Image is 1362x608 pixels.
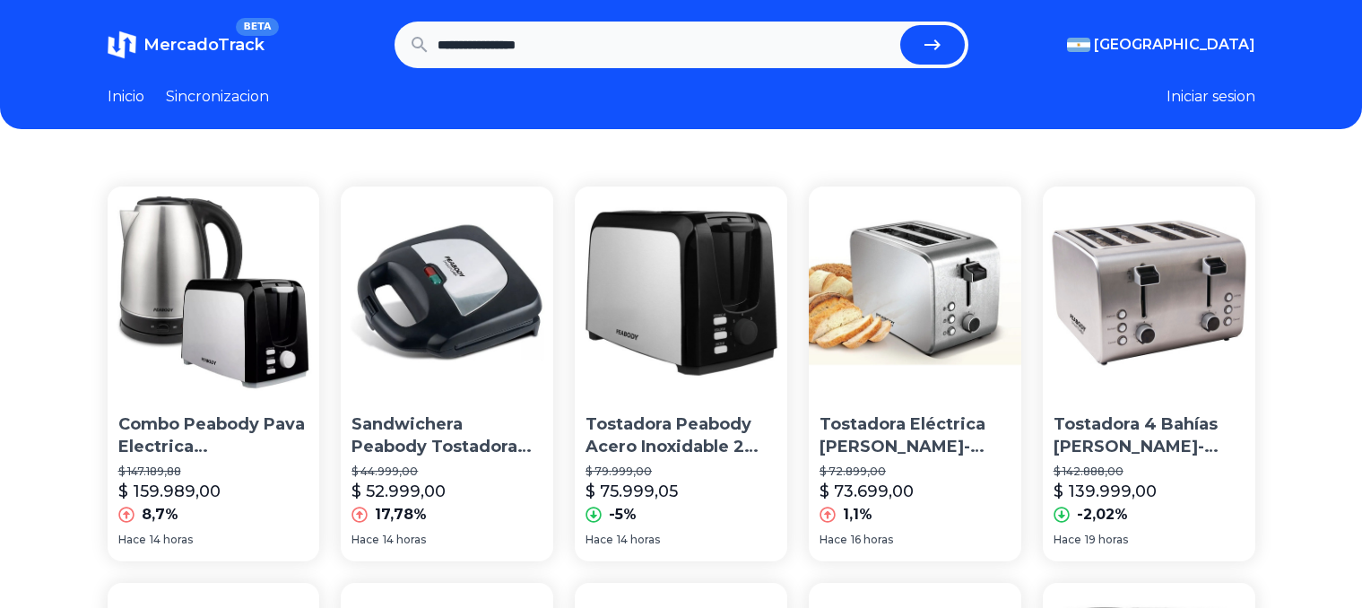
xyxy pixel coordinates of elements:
[150,533,193,547] span: 14 horas
[118,465,309,479] p: $ 147.189,88
[236,18,278,36] span: BETA
[843,504,872,525] p: 1,1%
[108,30,265,59] a: MercadoTrackBETA
[108,86,144,108] a: Inicio
[1085,533,1128,547] span: 19 horas
[1043,187,1255,399] img: Tostadora 4 Bahías Peabody Pe-t8520 Color Plateado
[118,479,221,504] p: $ 159.989,00
[586,413,776,458] p: Tostadora Peabody Acero Inoxidable 2 Panes Grandes 7 Niveles
[1077,504,1128,525] p: -2,02%
[1054,533,1081,547] span: Hace
[108,187,320,561] a: Combo Peabody Pava Electrica Matera Acero 1.7 Lt + TostadoraCombo Peabody Pava Electrica [PERSON_...
[383,533,426,547] span: 14 horas
[143,35,265,55] span: MercadoTrack
[118,413,309,458] p: Combo Peabody Pava Electrica [PERSON_NAME] [PERSON_NAME] 1.7 Lt + Tostadora
[166,86,269,108] a: Sincronizacion
[1054,465,1245,479] p: $ 142.888,00
[351,413,542,458] p: Sandwichera Peabody Tostadora Electrica Doble Antiadherente
[108,30,136,59] img: MercadoTrack
[341,187,553,399] img: Sandwichera Peabody Tostadora Electrica Doble Antiadherente
[1067,38,1090,52] img: Argentina
[1094,34,1255,56] span: [GEOGRAPHIC_DATA]
[820,479,914,504] p: $ 73.699,00
[809,187,1021,561] a: Tostadora Eléctrica Peabody Pe-t8127 800w Boca AnchaTostadora Eléctrica [PERSON_NAME]-t8127 800w ...
[586,479,678,504] p: $ 75.999,05
[1043,187,1255,561] a: Tostadora 4 Bahías Peabody Pe-t8520 Color PlateadoTostadora 4 Bahías [PERSON_NAME]-t8520 Color Pl...
[108,187,320,399] img: Combo Peabody Pava Electrica Matera Acero 1.7 Lt + Tostadora
[351,465,542,479] p: $ 44.999,00
[118,533,146,547] span: Hace
[142,504,178,525] p: 8,7%
[351,479,446,504] p: $ 52.999,00
[1054,413,1245,458] p: Tostadora 4 Bahías [PERSON_NAME]-t8520 Color Plateado
[809,187,1021,399] img: Tostadora Eléctrica Peabody Pe-t8127 800w Boca Ancha
[851,533,893,547] span: 16 horas
[609,504,637,525] p: -5%
[820,413,1011,458] p: Tostadora Eléctrica [PERSON_NAME]-t8127 800w [GEOGRAPHIC_DATA]
[586,465,776,479] p: $ 79.999,00
[820,533,847,547] span: Hace
[586,533,613,547] span: Hace
[375,504,427,525] p: 17,78%
[351,533,379,547] span: Hace
[575,187,787,399] img: Tostadora Peabody Acero Inoxidable 2 Panes Grandes 7 Niveles
[617,533,660,547] span: 14 horas
[1167,86,1255,108] button: Iniciar sesion
[341,187,553,561] a: Sandwichera Peabody Tostadora Electrica Doble AntiadherenteSandwichera Peabody Tostadora Electric...
[820,465,1011,479] p: $ 72.899,00
[575,187,787,561] a: Tostadora Peabody Acero Inoxidable 2 Panes Grandes 7 NivelesTostadora Peabody Acero Inoxidable 2 ...
[1054,479,1157,504] p: $ 139.999,00
[1067,34,1255,56] button: [GEOGRAPHIC_DATA]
